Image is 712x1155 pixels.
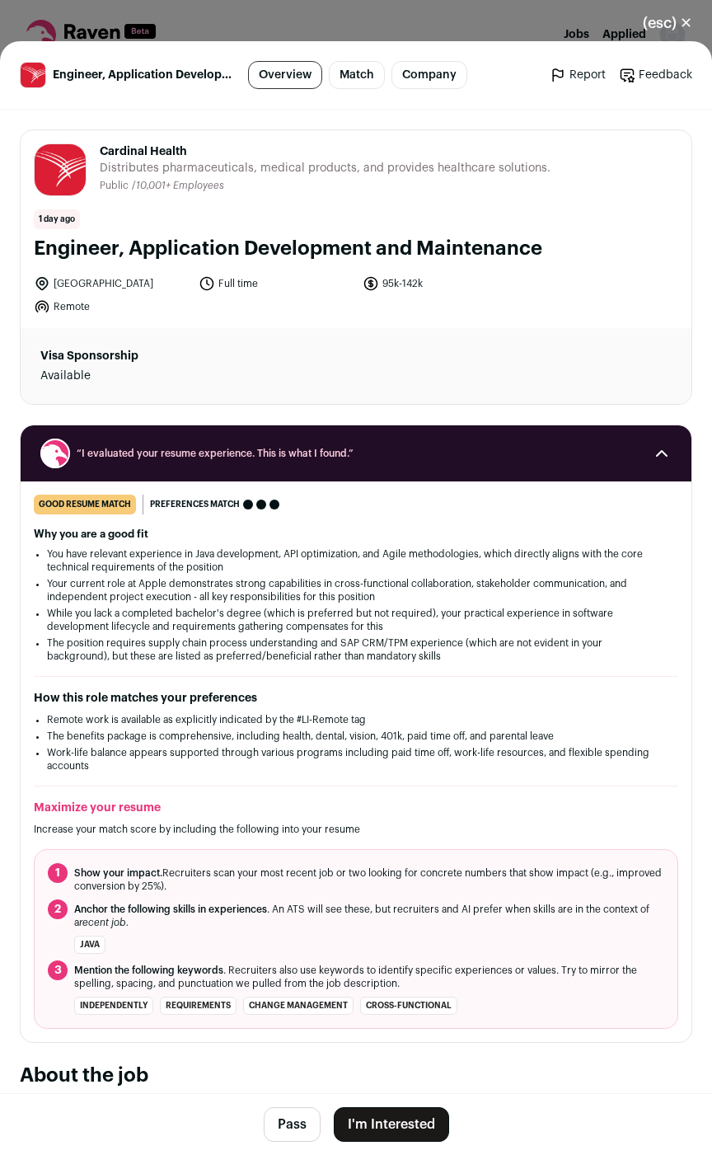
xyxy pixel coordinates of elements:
[20,1063,692,1089] h2: About the job
[47,713,665,726] li: Remote work is available as explicitly indicated by the #LI-Remote tag
[21,63,45,87] img: e4b85f1b37cf7bfa9a8ab1ac369d9bd0c00a1a1269e361cbc74ab133a1268766.jpg
[329,61,385,89] a: Match
[34,495,136,514] div: good resume match
[34,236,678,262] h1: Engineer, Application Development and Maintenance
[34,690,678,707] h2: How this role matches your preferences
[48,899,68,919] span: 2
[40,348,251,364] dt: Visa Sponsorship
[160,997,237,1015] li: requirements
[619,67,692,83] a: Feedback
[391,61,467,89] a: Company
[47,547,665,574] li: You have relevant experience in Java development, API optimization, and Agile methodologies, whic...
[136,181,224,190] span: 10,001+ Employees
[53,67,235,83] span: Engineer, Application Development and Maintenance
[74,936,105,954] li: Java
[34,275,189,292] li: [GEOGRAPHIC_DATA]
[40,368,251,384] dd: Available
[150,496,240,513] span: Preferences match
[79,918,129,927] i: recent job.
[34,800,678,816] h2: Maximize your resume
[100,160,550,176] span: Distributes pharmaceuticals, medical products, and provides healthcare solutions.
[74,964,664,990] span: . Recruiters also use keywords to identify specific experiences or values. Try to mirror the spel...
[334,1107,449,1142] button: I'm Interested
[243,997,354,1015] li: change management
[74,903,664,929] span: . An ATS will see these, but recruiters and AI prefer when skills are in the context of a
[100,143,550,160] span: Cardinal Health
[550,67,606,83] a: Report
[34,823,678,836] p: Increase your match score by including the following into your resume
[34,298,189,315] li: Remote
[100,180,132,192] li: Public
[248,61,322,89] a: Overview
[74,866,664,893] span: Recruiters scan your most recent job or two looking for concrete numbers that show impact (e.g., ...
[74,997,153,1015] li: independently
[48,863,68,883] span: 1
[199,275,354,292] li: Full time
[34,528,678,541] h2: Why you are a good fit
[47,730,665,743] li: The benefits package is comprehensive, including health, dental, vision, 401k, paid time off, and...
[35,144,86,195] img: e4b85f1b37cf7bfa9a8ab1ac369d9bd0c00a1a1269e361cbc74ab133a1268766.jpg
[363,275,518,292] li: 95k-142k
[34,209,80,229] span: 1 day ago
[74,965,223,975] span: Mention the following keywords
[47,577,665,603] li: Your current role at Apple demonstrates strong capabilities in cross-functional collaboration, st...
[48,960,68,980] span: 3
[132,180,224,192] li: /
[360,997,457,1015] li: cross-functional
[47,636,665,663] li: The position requires supply chain process understanding and SAP CRM/TPM experience (which are no...
[74,904,267,914] span: Anchor the following skills in experiences
[74,868,162,878] span: Show your impact.
[47,607,665,633] li: While you lack a completed bachelor's degree (which is preferred but not required), your practica...
[47,746,665,772] li: Work-life balance appears supported through various programs including paid time off, work-life r...
[264,1107,321,1142] button: Pass
[623,5,712,41] button: Close modal
[77,447,635,460] span: “I evaluated your resume experience. This is what I found.”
